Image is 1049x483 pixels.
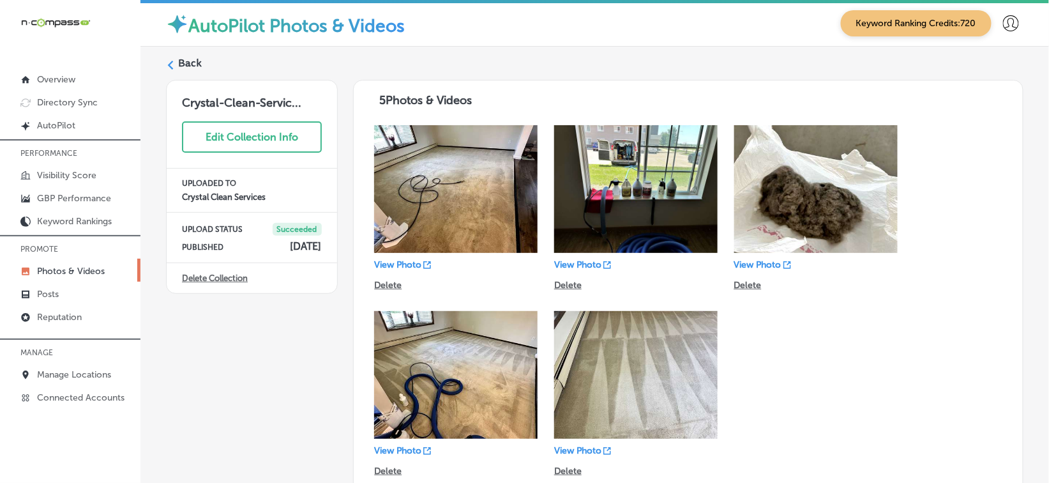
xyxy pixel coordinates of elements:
p: View Photo [374,259,421,270]
a: View Photo [374,259,431,270]
p: Manage Locations [37,369,111,380]
p: Connected Accounts [37,392,125,403]
p: View Photo [374,445,421,456]
p: AutoPilot [37,120,75,131]
p: View Photo [554,445,601,456]
p: PUBLISHED [182,243,223,252]
h4: [DATE] [291,240,322,252]
p: Overview [37,74,75,85]
img: Collection thumbnail [734,125,898,253]
a: Delete Collection [182,273,248,283]
p: Photos & Videos [37,266,105,277]
img: autopilot-icon [166,13,188,35]
label: Back [178,56,202,70]
p: Visibility Score [37,170,96,181]
span: Keyword Ranking Credits: 720 [841,10,992,36]
p: View Photo [554,259,601,270]
span: 5 Photos & Videos [379,93,472,107]
a: View Photo [554,259,611,270]
img: Collection thumbnail [554,311,718,439]
span: Succeeded [273,223,322,236]
p: UPLOADED TO [182,179,322,188]
h3: Crystal-Clean-Servic... [167,80,337,110]
p: UPLOAD STATUS [182,225,243,234]
p: Delete [374,466,402,477]
a: View Photo [554,445,611,456]
p: Delete [374,280,402,291]
a: View Photo [374,445,431,456]
p: Delete [734,280,762,291]
img: 660ab0bf-5cc7-4cb8-ba1c-48b5ae0f18e60NCTV_CLogo_TV_Black_-500x88.png [20,17,91,29]
button: Edit Collection Info [182,121,322,153]
p: Delete [554,280,582,291]
a: View Photo [734,259,791,270]
p: Delete [554,466,582,477]
h4: Crystal Clean Services [182,192,322,202]
p: GBP Performance [37,193,111,204]
p: Directory Sync [37,97,98,108]
p: View Photo [734,259,781,270]
img: Collection thumbnail [554,125,718,253]
label: AutoPilot Photos & Videos [188,15,405,36]
img: Collection thumbnail [374,311,538,439]
p: Posts [37,289,59,300]
p: Keyword Rankings [37,216,112,227]
img: Collection thumbnail [374,125,538,253]
p: Reputation [37,312,82,323]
